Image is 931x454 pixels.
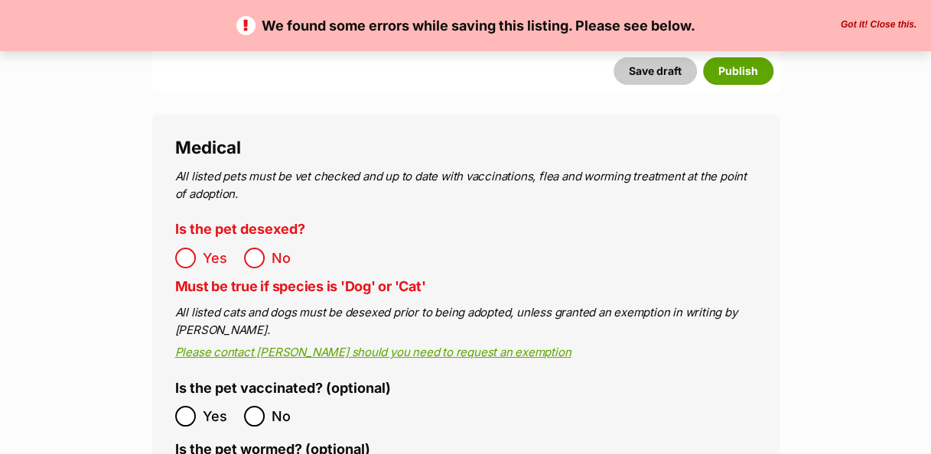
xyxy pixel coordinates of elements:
p: Must be true if species is 'Dog' or 'Cat' [175,276,757,297]
button: Publish [703,57,773,85]
button: Close the banner [836,19,921,31]
a: Please contact [PERSON_NAME] should you need to request an exemption [175,345,571,359]
p: We found some errors while saving this listing. Please see below. [15,15,916,36]
p: All listed pets must be vet checked and up to date with vaccinations, flea and worming treatment ... [175,168,757,203]
p: All listed cats and dogs must be desexed prior to being adopted, unless granted an exemption in w... [175,304,757,339]
span: Yes [203,248,236,268]
span: No [272,248,305,268]
label: Is the pet desexed? [175,222,305,238]
span: No [272,406,305,426]
span: Medical [175,137,241,157]
label: Is the pet vaccinated? (optional) [175,381,391,397]
button: Save draft [614,57,697,85]
span: Yes [203,406,236,426]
